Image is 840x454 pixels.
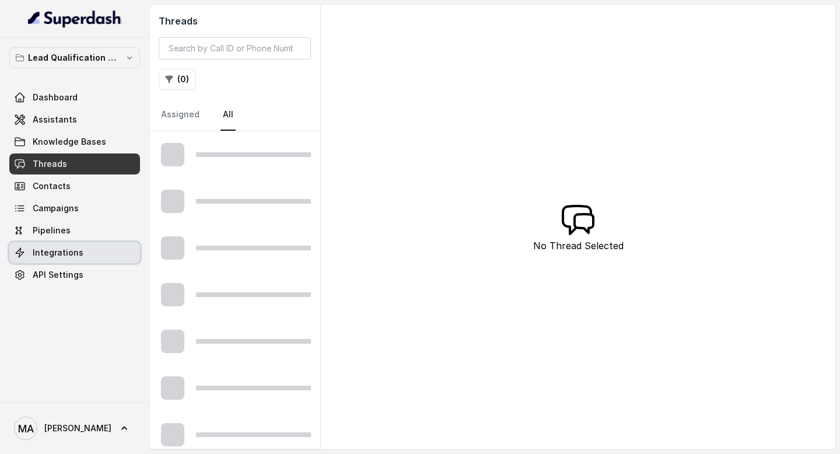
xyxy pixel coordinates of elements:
[159,37,311,60] input: Search by Call ID or Phone Number
[33,114,77,125] span: Assistants
[28,9,122,28] img: light.svg
[33,269,83,281] span: API Settings
[9,412,140,445] a: [PERSON_NAME]
[33,202,79,214] span: Campaigns
[33,136,106,148] span: Knowledge Bases
[159,14,311,28] h2: Threads
[9,153,140,174] a: Threads
[33,158,67,170] span: Threads
[220,99,236,131] a: All
[9,87,140,108] a: Dashboard
[159,99,202,131] a: Assigned
[9,220,140,241] a: Pipelines
[9,176,140,197] a: Contacts
[9,264,140,285] a: API Settings
[33,247,83,259] span: Integrations
[9,198,140,219] a: Campaigns
[33,225,71,236] span: Pipelines
[44,422,111,434] span: [PERSON_NAME]
[9,47,140,68] button: Lead Qualification AI Call
[18,422,34,435] text: MA
[9,131,140,152] a: Knowledge Bases
[28,51,121,65] p: Lead Qualification AI Call
[159,99,311,131] nav: Tabs
[33,92,78,103] span: Dashboard
[159,69,196,90] button: (0)
[533,239,624,253] p: No Thread Selected
[9,109,140,130] a: Assistants
[9,242,140,263] a: Integrations
[33,180,71,192] span: Contacts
